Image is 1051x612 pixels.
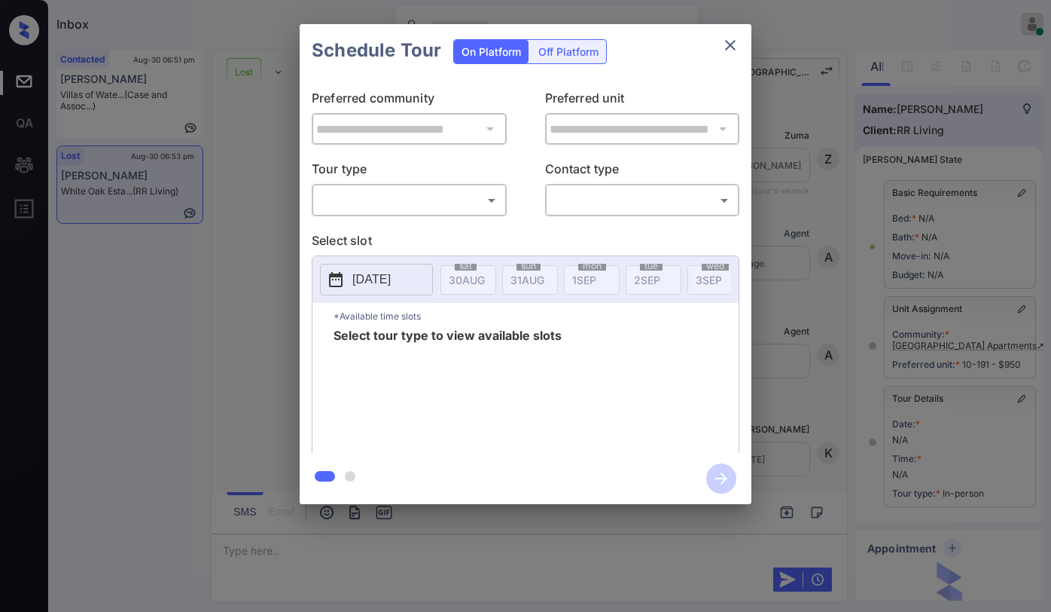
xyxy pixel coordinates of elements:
p: [DATE] [352,271,391,289]
p: Preferred unit [545,89,740,113]
button: [DATE] [320,264,433,295]
p: *Available time slots [334,303,739,329]
p: Preferred community [312,89,507,113]
button: close [715,30,745,60]
span: Select tour type to view available slots [334,329,562,450]
p: Tour type [312,160,507,184]
h2: Schedule Tour [300,24,453,77]
p: Contact type [545,160,740,184]
div: Off Platform [531,40,606,63]
div: On Platform [454,40,529,63]
p: Select slot [312,231,739,256]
